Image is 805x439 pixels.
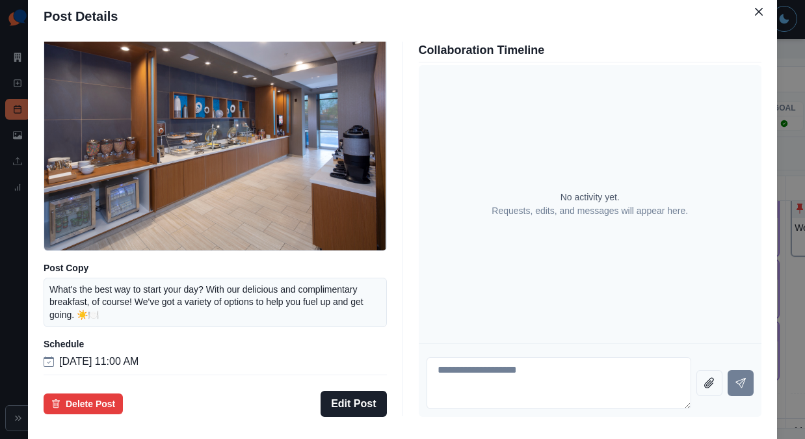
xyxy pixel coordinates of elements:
img: f6oya8xnmjkjltrtfli6 [44,23,386,251]
button: Delete Post [44,393,123,414]
p: No activity yet. [561,191,620,204]
button: Edit Post [321,391,386,417]
p: Post Copy [44,261,387,275]
p: [DATE] 11:00 AM [59,354,139,369]
p: Requests, edits, and messages will appear here. [492,204,688,218]
p: Collaboration Timeline [419,42,762,59]
button: Send message [728,370,754,396]
p: Schedule [44,338,387,351]
button: Close [748,1,769,22]
button: Attach file [696,370,722,396]
p: What's the best way to start your day? With our delicious and complimentary breakfast, of course!... [49,284,381,321]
